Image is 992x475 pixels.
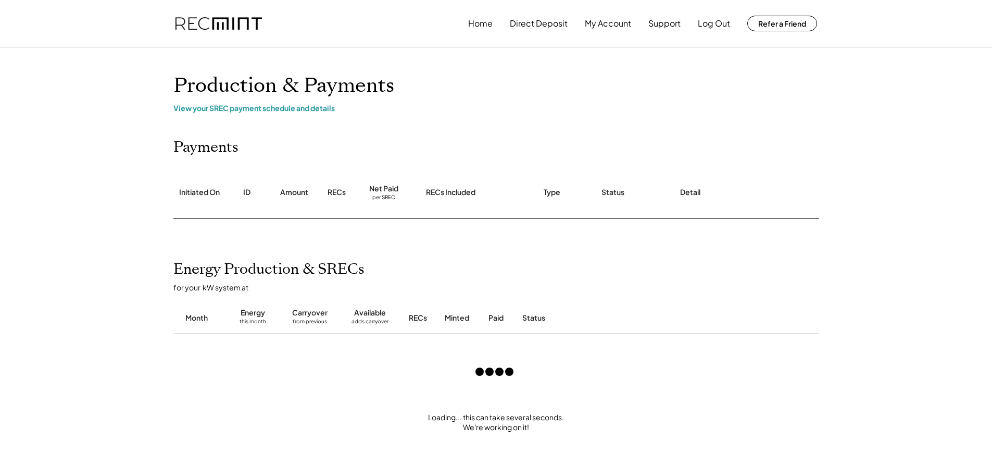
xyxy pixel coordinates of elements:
[747,16,817,31] button: Refer a Friend
[354,308,386,318] div: Available
[179,187,220,198] div: Initiated On
[173,283,830,292] div: for your kW system at
[544,187,560,198] div: Type
[243,187,250,198] div: ID
[409,313,427,323] div: RECs
[292,308,328,318] div: Carryover
[698,13,730,34] button: Log Out
[522,313,699,323] div: Status
[680,187,700,198] div: Detail
[328,187,346,198] div: RECs
[241,308,265,318] div: Energy
[240,318,266,328] div: this month
[351,318,388,328] div: adds carryover
[293,318,327,328] div: from previous
[163,412,830,433] div: Loading... this can take several seconds. We're working on it!
[372,194,395,202] div: per SREC
[175,17,262,30] img: recmint-logotype%403x.png
[369,184,398,194] div: Net Paid
[510,13,568,34] button: Direct Deposit
[601,187,624,198] div: Status
[173,103,819,113] div: View your SREC payment schedule and details
[280,187,308,198] div: Amount
[648,13,681,34] button: Support
[468,13,493,34] button: Home
[585,13,631,34] button: My Account
[173,74,819,98] h1: Production & Payments
[173,139,238,156] h2: Payments
[445,313,469,323] div: Minted
[488,313,504,323] div: Paid
[185,313,208,323] div: Month
[426,187,475,198] div: RECs Included
[173,261,365,278] h2: Energy Production & SRECs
